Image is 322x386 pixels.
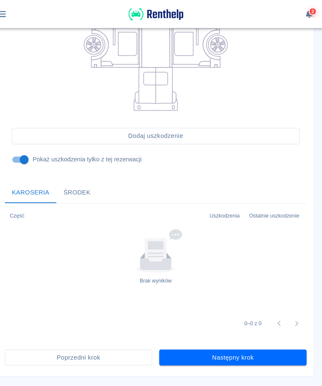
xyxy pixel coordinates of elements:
div: Uszkodzenia [212,194,241,218]
button: Środek [66,174,106,194]
img: Renthelp logo [135,7,187,21]
span: 2 [309,9,313,13]
div: Ostatnie uszkodzenie [246,194,304,218]
p: 0–0 z 0 [245,305,262,312]
button: Poprzedni krok [17,333,158,349]
div: Część [18,194,208,218]
div: Brak wyników [146,264,177,271]
p: Pokaż uszkodzenia tylko z tej rezerwacji [44,148,148,156]
div: Ostatnie uszkodzenie [250,194,298,218]
div: Część [22,194,36,218]
button: Dodaj uszkodzenie [24,122,298,137]
button: Następny krok [164,333,305,349]
div: Uszkodzenia [208,194,246,218]
a: Renthelp logo [135,15,187,22]
button: 2 [299,6,316,21]
button: Karoseria [17,174,66,194]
